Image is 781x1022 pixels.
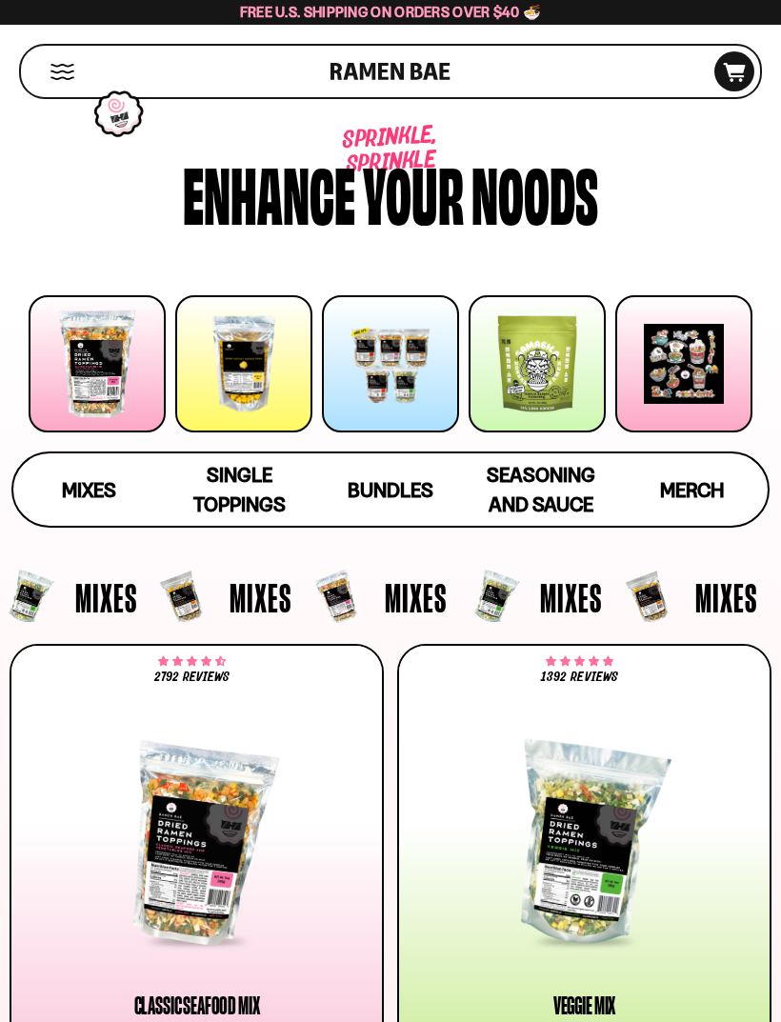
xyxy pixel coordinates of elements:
button: Mobile Menu Trigger [50,64,75,80]
a: Merch [617,453,768,526]
span: 1392 reviews [541,671,617,684]
a: Bundles [315,453,466,526]
div: Veggie Mix [553,994,615,1017]
span: Mixes [62,478,116,502]
span: Bundles [348,478,433,502]
a: Seasoning and Sauce [466,453,616,526]
span: 4.68 stars [158,658,226,666]
span: Mixes [385,577,447,617]
div: noods [471,159,598,227]
span: 4.76 stars [546,658,613,666]
div: Enhance [183,159,355,227]
span: Mixes [540,577,602,617]
span: Mixes [75,577,137,617]
span: Free U.S. Shipping on Orders over $40 🍜 [240,3,542,21]
span: Seasoning and Sauce [487,463,595,516]
span: Mixes [230,577,291,617]
a: Single Toppings [164,453,314,526]
div: your [363,159,464,227]
span: Single Toppings [193,463,286,516]
span: Mixes [695,577,757,617]
a: Mixes [13,453,164,526]
span: 2792 reviews [154,671,230,684]
div: Classic Seafood Mix [134,994,260,1017]
span: Merch [660,478,724,502]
